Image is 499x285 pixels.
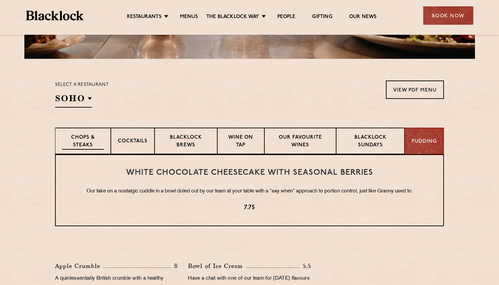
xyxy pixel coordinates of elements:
[343,134,398,150] p: Blacklock Sundays
[26,11,84,20] img: BL_Textured_Logo-footer-cropped.svg
[386,81,444,99] a: View PDF Menu
[277,14,295,21] a: People
[349,14,377,21] a: Our News
[69,168,430,177] h3: White Chocolate Cheesecake with Seasonal Berries
[423,6,473,25] div: Book Now
[127,14,162,21] a: Restaurants
[180,14,198,21] a: Menus
[171,262,178,270] p: 8
[62,134,104,150] p: Chops & Steaks
[188,274,311,283] p: Have a chat with one of our team for [DATE] flavours
[271,134,329,150] p: Our favourite wines
[188,261,246,271] p: Bowl of Ice Cream
[206,14,259,21] a: The Blacklock Way
[69,203,430,212] p: 7.75
[55,93,92,108] h2: SOHO
[312,14,332,21] a: Gifting
[299,262,311,270] p: 5.5
[69,187,430,196] p: Our take on a nostalgic cuddle in a bowl doled out by our team at your table with a “say when” ap...
[224,134,257,150] p: Wine on Tap
[118,138,148,146] p: Cocktails
[55,81,109,89] p: Select a restaurant
[162,134,210,150] p: Blacklock Brews
[412,138,437,146] p: Pudding
[55,261,103,271] p: Apple Crumble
